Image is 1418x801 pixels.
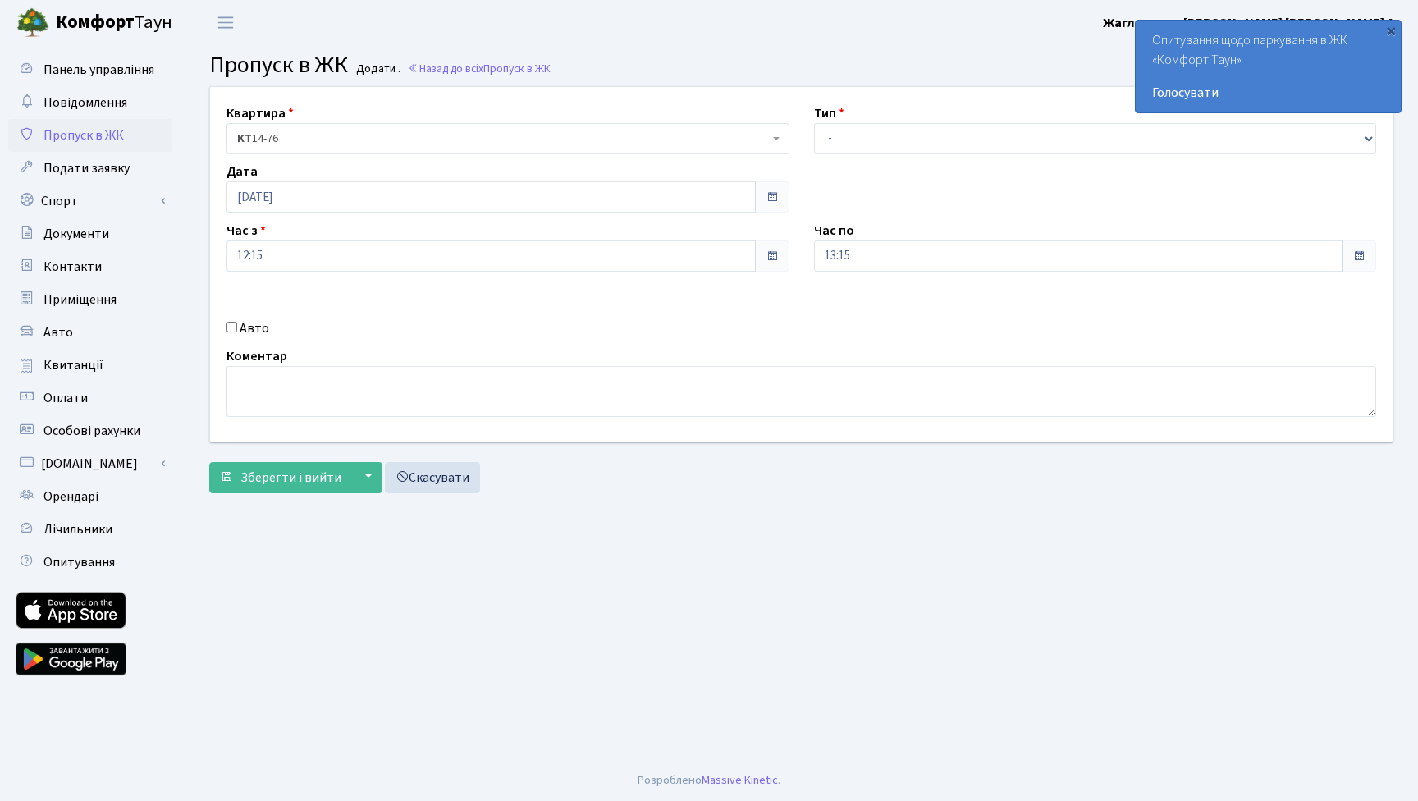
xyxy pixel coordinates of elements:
span: Лічильники [43,520,112,538]
button: Зберегти і вийти [209,462,352,493]
a: Спорт [8,185,172,217]
b: КТ [237,130,252,147]
span: <b>КТ</b>&nbsp;&nbsp;&nbsp;&nbsp;14-76 [237,130,769,147]
a: [DOMAIN_NAME] [8,447,172,480]
img: logo.png [16,7,49,39]
a: Орендарі [8,480,172,513]
a: Авто [8,316,172,349]
a: Подати заявку [8,152,172,185]
div: Опитування щодо паркування в ЖК «Комфорт Таун» [1136,21,1401,112]
a: Пропуск в ЖК [8,119,172,152]
a: Панель управління [8,53,172,86]
span: Квитанції [43,356,103,374]
a: Massive Kinetic [702,771,778,789]
a: Оплати [8,382,172,414]
a: Лічильники [8,513,172,546]
label: Дата [226,162,258,181]
a: Особові рахунки [8,414,172,447]
label: Тип [814,103,844,123]
span: Документи [43,225,109,243]
b: Комфорт [56,9,135,35]
a: Голосувати [1152,83,1384,103]
a: Жаглевська-[PERSON_NAME] [PERSON_NAME] А. [1103,13,1398,33]
span: Контакти [43,258,102,276]
a: Приміщення [8,283,172,316]
label: Квартира [226,103,294,123]
label: Час по [814,221,854,240]
span: Приміщення [43,291,117,309]
a: Скасувати [385,462,480,493]
span: Оплати [43,389,88,407]
span: Панель управління [43,61,154,79]
span: Зберегти і вийти [240,469,341,487]
button: Переключити навігацію [205,9,246,36]
span: <b>КТ</b>&nbsp;&nbsp;&nbsp;&nbsp;14-76 [226,123,789,154]
a: Контакти [8,250,172,283]
label: Авто [240,318,269,338]
a: Повідомлення [8,86,172,119]
span: Подати заявку [43,159,130,177]
label: Коментар [226,346,287,366]
span: Орендарі [43,487,98,506]
a: Назад до всіхПропуск в ЖК [408,61,551,76]
span: Таун [56,9,172,37]
span: Опитування [43,553,115,571]
small: Додати . [353,62,400,76]
span: Пропуск в ЖК [483,61,551,76]
a: Опитування [8,546,172,579]
div: × [1383,22,1399,39]
span: Пропуск в ЖК [43,126,124,144]
div: Розроблено . [638,771,780,790]
a: Документи [8,217,172,250]
span: Пропуск в ЖК [209,48,348,81]
a: Квитанції [8,349,172,382]
span: Повідомлення [43,94,127,112]
b: Жаглевська-[PERSON_NAME] [PERSON_NAME] А. [1103,14,1398,32]
label: Час з [226,221,266,240]
span: Авто [43,323,73,341]
span: Особові рахунки [43,422,140,440]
